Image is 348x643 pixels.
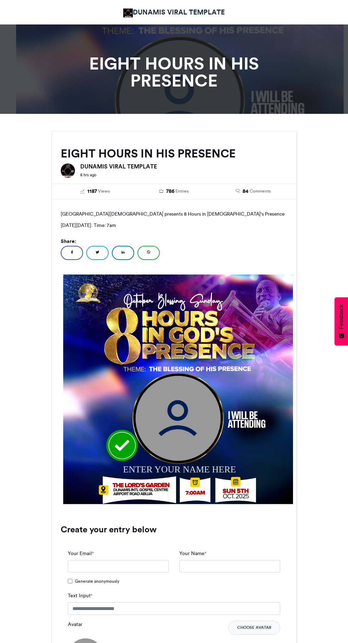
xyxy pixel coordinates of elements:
[75,578,119,584] span: Generate anonymously
[68,592,92,599] label: Text Input
[68,550,94,557] label: Your Email
[335,297,348,345] button: Feedback - Show survey
[61,208,287,231] p: [GEOGRAPHIC_DATA][DEMOGRAPHIC_DATA] presents 8 Hours in [DEMOGRAPHIC_DATA]'s Presence [DATE][DATE...
[51,55,297,89] h1: EIGHT HOURS IN HIS PRESENCE
[123,9,133,17] img: DUNAMIS VIRAL TEMPLATE
[123,7,225,17] a: DUNAMIS VIRAL TEMPLATE
[68,579,72,583] input: Generate anonymously
[63,275,293,504] img: 1759399934.524-3af03fa7603bc690cd375f21c7817d71e440a6d0.jpg
[175,188,189,194] span: Entries
[179,550,206,557] label: Your Name
[228,621,280,635] button: Choose Avatar
[61,188,129,195] a: 1187 Views
[123,463,245,476] div: ENTER YOUR NAME HERE
[61,525,287,534] h3: Create your entry below
[61,237,287,246] h5: Share:
[243,188,249,195] span: 84
[250,188,271,194] span: Comments
[166,188,174,195] span: 786
[80,172,96,177] small: 8 hrs ago
[140,188,208,195] a: 786 Entries
[136,376,221,461] img: user_circle.png
[80,163,287,169] h6: DUNAMIS VIRAL TEMPLATE
[68,621,82,628] label: Avatar
[338,304,344,329] span: Feedback
[87,188,97,195] span: 1187
[61,163,75,178] img: DUNAMIS VIRAL TEMPLATE
[219,188,287,195] a: 84 Comments
[98,188,110,194] span: Views
[61,147,287,160] h2: EIGHT HOURS IN HIS PRESENCE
